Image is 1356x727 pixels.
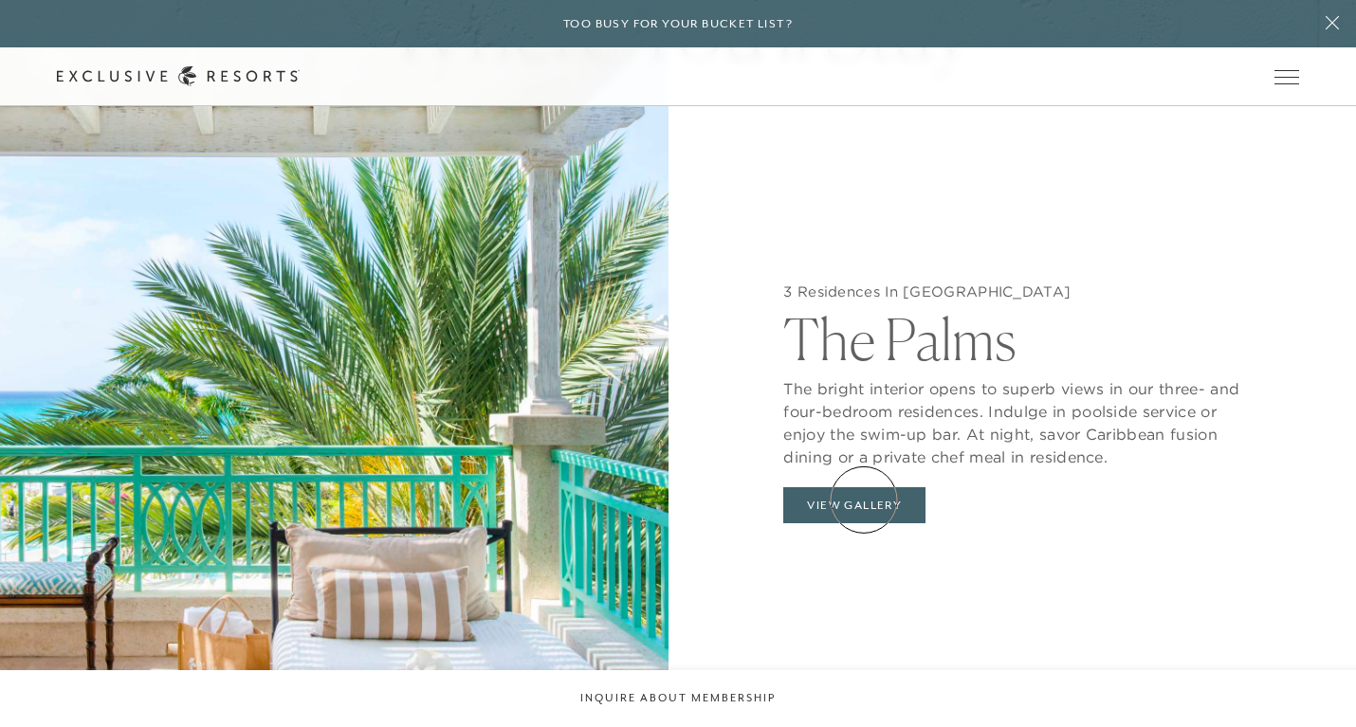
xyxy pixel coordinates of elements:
button: Open navigation [1274,70,1299,83]
h6: Too busy for your bucket list? [563,15,793,33]
p: The bright interior opens to superb views in our three- and four-bedroom residences. Indulge in p... [783,368,1260,468]
h5: 3 Residences In [GEOGRAPHIC_DATA] [783,282,1260,301]
h2: The Palms [783,301,1260,368]
button: View Gallery [783,487,925,523]
iframe: Qualified Messenger [1269,640,1356,727]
